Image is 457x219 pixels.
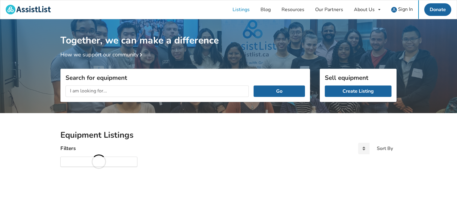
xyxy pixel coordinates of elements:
[377,146,393,151] div: Sort By
[276,0,310,19] a: Resources
[310,0,349,19] a: Our Partners
[60,51,145,58] a: How we support our community
[227,0,255,19] a: Listings
[391,7,397,13] img: user icon
[255,0,276,19] a: Blog
[6,5,51,14] img: assistlist-logo
[60,130,397,140] h2: Equipment Listings
[325,85,391,97] a: Create Listing
[60,19,397,46] h1: Together, we can make a difference
[398,6,413,13] span: Sign In
[66,74,305,82] h3: Search for equipment
[424,3,451,16] a: Donate
[254,85,305,97] button: Go
[325,74,391,82] h3: Sell equipment
[60,145,76,152] h4: Filters
[386,0,418,19] a: user icon Sign In
[66,85,249,97] input: I am looking for...
[354,7,375,12] div: About Us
